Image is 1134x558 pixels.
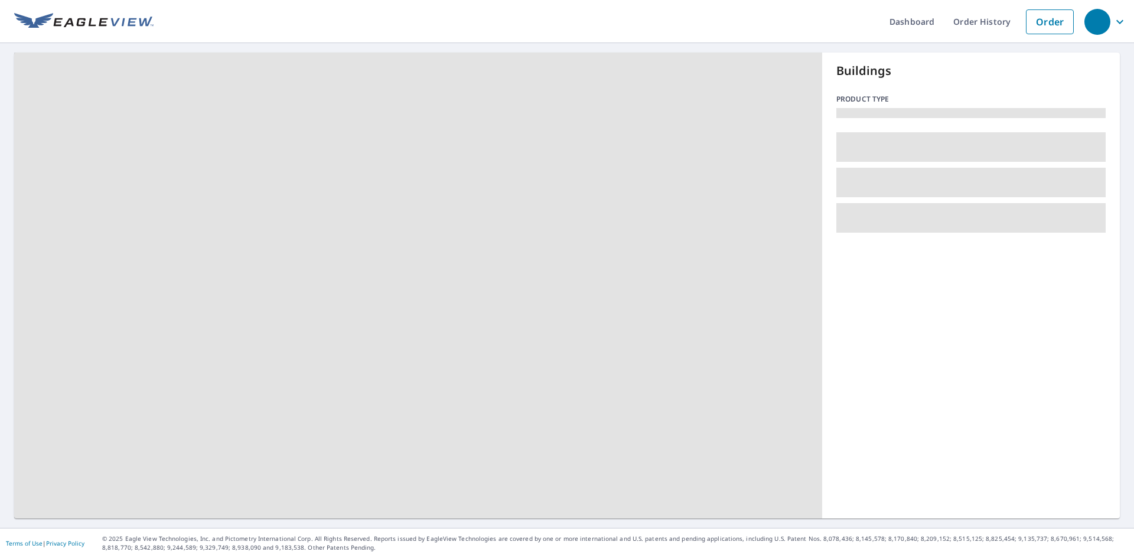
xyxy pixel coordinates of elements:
p: © 2025 Eagle View Technologies, Inc. and Pictometry International Corp. All Rights Reserved. Repo... [102,534,1128,552]
a: Order [1026,9,1074,34]
a: Terms of Use [6,539,43,547]
p: Buildings [836,62,1106,80]
p: Product type [836,94,1106,105]
a: Privacy Policy [46,539,84,547]
img: EV Logo [14,13,154,31]
p: | [6,540,84,547]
